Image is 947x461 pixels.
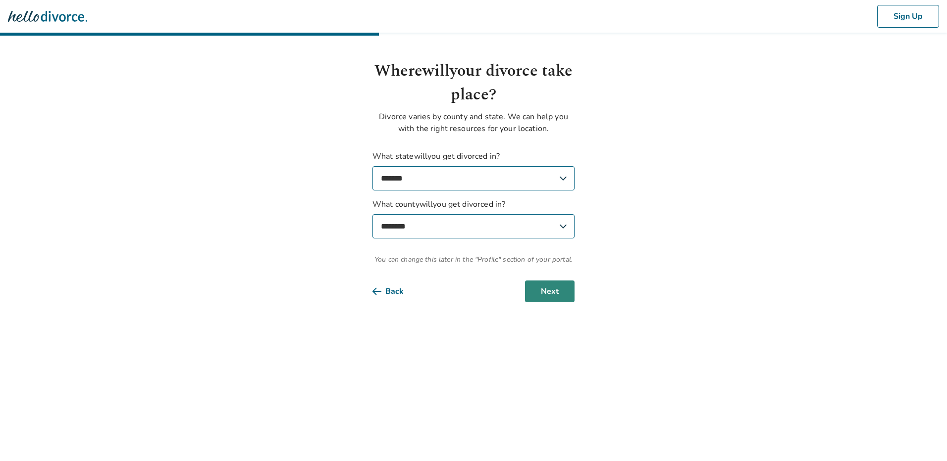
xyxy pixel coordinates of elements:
span: You can change this later in the "Profile" section of your portal. [372,254,575,265]
img: Hello Divorce Logo [8,6,87,26]
h1: Where will your divorce take place? [372,59,575,107]
button: Sign Up [877,5,939,28]
label: What county will you get divorced in? [372,198,575,238]
p: Divorce varies by county and state. We can help you with the right resources for your location. [372,111,575,135]
select: What countywillyou get divorced in? [372,214,575,238]
iframe: Chat Widget [897,414,947,461]
button: Next [525,280,575,302]
select: What statewillyou get divorced in? [372,166,575,190]
label: What state will you get divorced in? [372,150,575,190]
button: Back [372,280,420,302]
